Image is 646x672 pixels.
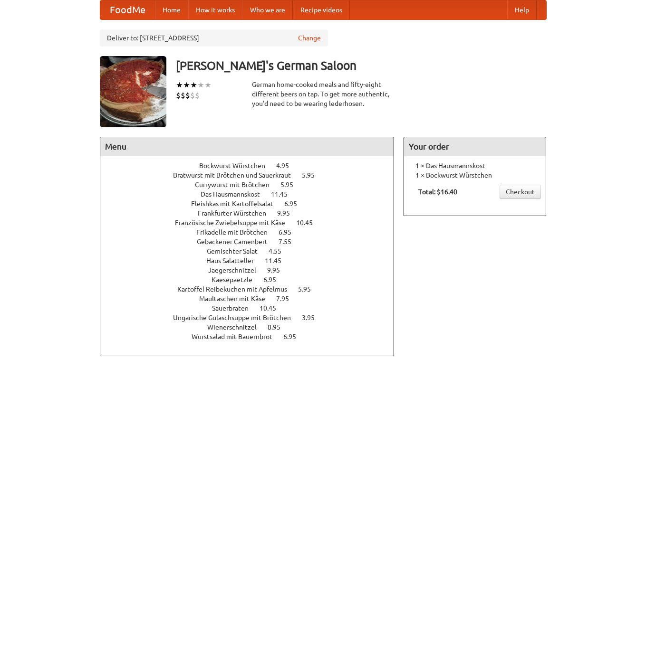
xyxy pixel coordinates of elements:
a: Maultaschen mit Käse 7.95 [199,295,307,303]
a: Ungarische Gulaschsuppe mit Brötchen 3.95 [173,314,332,322]
span: Sauerbraten [212,304,258,312]
span: Wienerschnitzel [207,323,266,331]
span: Kaesepaetzle [212,276,262,284]
span: 6.95 [279,228,301,236]
span: 8.95 [268,323,290,331]
span: Frankfurter Würstchen [198,209,276,217]
a: Französische Zwiebelsuppe mit Käse 10.45 [175,219,330,227]
a: Fleishkas mit Kartoffelsalat 6.95 [191,200,315,208]
li: ★ [183,80,190,90]
span: Fleishkas mit Kartoffelsalat [191,200,283,208]
a: Wurstsalad mit Bauernbrot 6.95 [192,333,314,341]
span: 6.95 [284,200,307,208]
span: Bockwurst Würstchen [199,162,275,170]
li: ★ [197,80,204,90]
span: 10.45 [296,219,322,227]
li: $ [181,90,185,101]
h3: [PERSON_NAME]'s German Saloon [176,56,547,75]
a: Checkout [500,185,541,199]
li: ★ [176,80,183,90]
h4: Menu [100,137,394,156]
a: Bratwurst mit Brötchen und Sauerkraut 5.95 [173,171,332,179]
span: 4.55 [269,247,291,255]
li: $ [190,90,195,101]
a: Wienerschnitzel 8.95 [207,323,298,331]
a: Jaegerschnitzel 9.95 [208,266,298,274]
span: 9.95 [267,266,289,274]
span: 7.55 [279,238,301,246]
h4: Your order [404,137,546,156]
a: Recipe videos [293,0,350,19]
a: Help [507,0,537,19]
a: Home [155,0,188,19]
a: FoodMe [100,0,155,19]
a: Kartoffel Reibekuchen mit Apfelmus 5.95 [177,285,328,293]
a: Change [298,33,321,43]
span: 5.95 [298,285,320,293]
div: German home-cooked meals and fifty-eight different beers on tap. To get more authentic, you'd nee... [252,80,395,108]
span: 10.45 [260,304,286,312]
li: $ [195,90,200,101]
span: Maultaschen mit Käse [199,295,275,303]
span: Wurstsalad mit Bauernbrot [192,333,282,341]
a: Das Hausmannskost 11.45 [201,190,305,198]
span: 5.95 [280,181,303,189]
span: 6.95 [263,276,286,284]
span: 11.45 [265,257,291,265]
span: 3.95 [302,314,324,322]
span: Currywurst mit Brötchen [195,181,279,189]
li: 1 × Bockwurst Würstchen [409,170,541,180]
li: $ [185,90,190,101]
li: $ [176,90,181,101]
span: 7.95 [276,295,299,303]
span: Das Hausmannskost [201,190,270,198]
a: Currywurst mit Brötchen 5.95 [195,181,311,189]
span: Kartoffel Reibekuchen mit Apfelmus [177,285,297,293]
a: Frikadelle mit Brötchen 6.95 [196,228,309,236]
span: Gemischter Salat [207,247,267,255]
a: Gebackener Camenbert 7.55 [197,238,309,246]
span: Ungarische Gulaschsuppe mit Brötchen [173,314,300,322]
a: Kaesepaetzle 6.95 [212,276,294,284]
span: Haus Salatteller [206,257,263,265]
a: Bockwurst Würstchen 4.95 [199,162,307,170]
span: Frikadelle mit Brötchen [196,228,277,236]
span: 4.95 [276,162,299,170]
li: 1 × Das Hausmannskost [409,161,541,170]
span: Gebackener Camenbert [197,238,277,246]
a: Who we are [242,0,293,19]
a: How it works [188,0,242,19]
a: Gemischter Salat 4.55 [207,247,299,255]
a: Frankfurter Würstchen 9.95 [198,209,308,217]
span: 6.95 [283,333,306,341]
span: Bratwurst mit Brötchen und Sauerkraut [173,171,300,179]
span: 5.95 [302,171,324,179]
li: ★ [190,80,197,90]
span: 11.45 [271,190,297,198]
a: Sauerbraten 10.45 [212,304,294,312]
span: 9.95 [277,209,299,217]
span: Französische Zwiebelsuppe mit Käse [175,219,295,227]
span: Jaegerschnitzel [208,266,266,274]
div: Deliver to: [STREET_ADDRESS] [100,29,328,47]
b: Total: $16.40 [418,188,457,196]
li: ★ [204,80,212,90]
img: angular.jpg [100,56,166,127]
a: Haus Salatteller 11.45 [206,257,299,265]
